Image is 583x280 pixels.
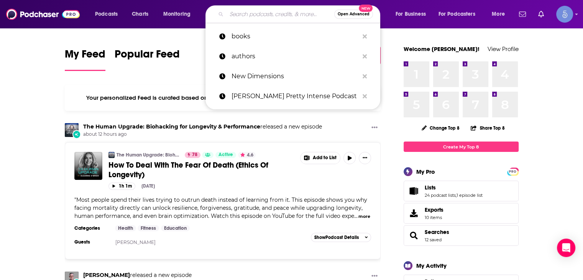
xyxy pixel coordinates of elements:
[83,123,260,130] a: The Human Upgrade: Biohacking for Longevity & Performance
[227,8,334,20] input: Search podcasts, credits, & more...
[238,152,256,158] button: 4.6
[396,9,426,20] span: For Business
[108,160,295,180] a: How To Deal With The Fear Of Death (Ethics Of Longevity)
[90,8,128,20] button: open menu
[115,48,180,71] a: Popular Feed
[74,196,367,219] span: Most people spend their lives trying to outrun death instead of learning from it. This episode sh...
[83,272,130,278] a: Marc Kramer
[425,184,436,191] span: Lists
[205,66,380,86] a: New Dimensions
[486,8,514,20] button: open menu
[416,262,447,269] div: My Activity
[158,8,200,20] button: open menu
[215,152,236,158] a: Active
[74,196,367,219] span: "
[83,123,322,130] h3: released a new episode
[417,123,465,133] button: Change Top 8
[185,152,200,158] a: 78
[65,48,105,65] span: My Feed
[358,213,370,220] button: more
[65,123,79,137] img: The Human Upgrade: Biohacking for Longevity & Performance
[301,152,340,164] button: Show More Button
[232,46,359,66] p: authors
[416,168,435,175] div: My Pro
[74,152,102,180] img: How To Deal With The Fear Of Death (Ethics Of Longevity)
[368,123,381,133] button: Show More Button
[404,142,519,152] a: Create My Top 8
[425,184,483,191] a: Lists
[406,186,422,196] a: Lists
[117,152,180,158] a: The Human Upgrade: Biohacking for Longevity & Performance
[338,12,370,16] span: Open Advanced
[192,151,197,159] span: 78
[404,45,480,53] a: Welcome [PERSON_NAME]!
[404,181,519,201] span: Lists
[83,272,192,279] h3: released a new episode
[425,206,443,213] span: Exports
[556,6,573,23] button: Show profile menu
[218,151,233,159] span: Active
[108,160,268,180] span: How To Deal With The Fear Of Death (Ethics Of Longevity)
[492,9,505,20] span: More
[205,86,380,106] a: [PERSON_NAME] Pretty Intense Podcast
[72,130,81,138] div: New Episode
[406,230,422,241] a: Searches
[141,183,155,189] div: [DATE]
[556,6,573,23] img: User Profile
[404,203,519,224] a: Exports
[556,6,573,23] span: Logged in as Spiral5-G1
[404,225,519,246] span: Searches
[359,152,371,164] button: Show More Button
[425,229,449,236] a: Searches
[108,183,135,190] button: 1h 1m
[232,86,359,106] p: Danica Patrick Pretty Intense Podcast
[65,48,105,71] a: My Feed
[83,131,322,138] span: about 12 hours ago
[457,193,483,198] a: 1 episode list
[127,8,153,20] a: Charts
[313,155,337,161] span: Add to List
[425,215,443,220] span: 10 items
[425,193,456,198] a: 24 podcast lists
[516,8,529,21] a: Show notifications dropdown
[470,120,505,135] button: Share Top 8
[95,9,118,20] span: Podcasts
[213,5,388,23] div: Search podcasts, credits, & more...
[161,225,190,231] a: Education
[138,225,159,231] a: Fitness
[115,225,136,231] a: Health
[74,225,109,231] h3: Categories
[232,26,359,46] p: books
[354,212,358,219] span: ...
[115,48,180,65] span: Popular Feed
[6,7,80,21] img: Podchaser - Follow, Share and Rate Podcasts
[406,208,422,219] span: Exports
[488,45,519,53] a: View Profile
[359,5,373,12] span: New
[438,9,475,20] span: For Podcasters
[425,237,442,242] a: 12 saved
[434,8,486,20] button: open menu
[65,85,381,111] div: Your personalized Feed is curated based on the Podcasts, Creators, Users, and Lists that you Follow.
[456,193,457,198] span: ,
[205,46,380,66] a: authors
[74,239,109,245] h3: Guests
[557,239,575,257] div: Open Intercom Messenger
[334,10,373,19] button: Open AdvancedNew
[508,168,517,174] a: PRO
[132,9,148,20] span: Charts
[115,239,156,245] a: [PERSON_NAME]
[205,26,380,46] a: books
[108,152,115,158] img: The Human Upgrade: Biohacking for Longevity & Performance
[508,169,517,175] span: PRO
[314,235,359,240] span: Show Podcast Details
[311,233,371,242] button: ShowPodcast Details
[535,8,547,21] a: Show notifications dropdown
[232,66,359,86] p: New Dimensions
